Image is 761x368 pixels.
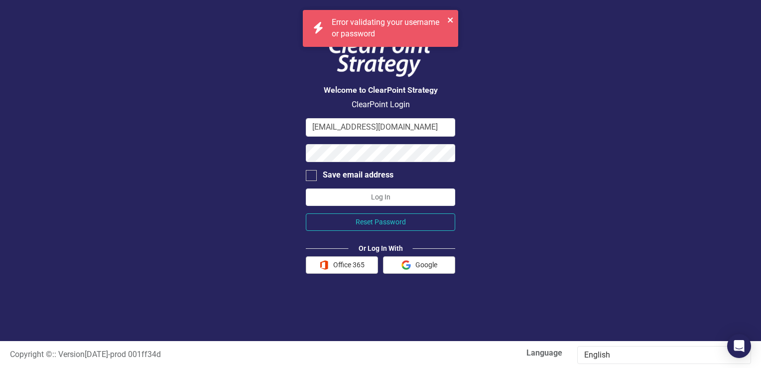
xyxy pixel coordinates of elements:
[349,243,413,253] div: Or Log In With
[2,349,380,361] div: :: Version [DATE] - prod 001ff34d
[447,14,454,25] button: close
[383,256,455,274] button: Google
[306,118,455,137] input: Email Address
[323,170,393,181] div: Save email address
[727,334,751,358] div: Open Intercom Messenger
[10,350,52,359] span: Copyright ©
[306,86,455,95] h3: Welcome to ClearPoint Strategy
[319,260,329,270] img: Office 365
[584,350,734,361] div: English
[306,213,455,231] button: Reset Password
[306,256,378,274] button: Office 365
[401,260,411,270] img: Google
[306,188,455,206] button: Log In
[388,348,562,359] label: Language
[306,99,455,111] p: ClearPoint Login
[332,17,444,40] div: Error validating your username or password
